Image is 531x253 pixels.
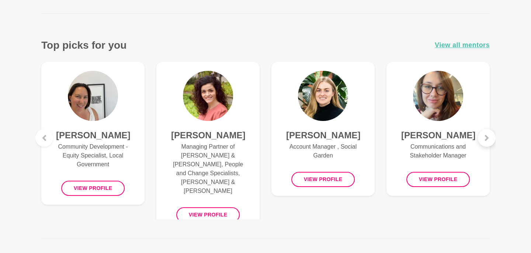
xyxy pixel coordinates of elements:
a: Cliodhna Reidy[PERSON_NAME]Account Manager , Social GardenView profile [271,62,375,196]
button: View profile [61,181,125,196]
img: Courtney McCloud [413,71,463,121]
a: Amber Cassidy[PERSON_NAME]Community Development - Equity Specialist, Local GovernmentView profile [41,62,145,205]
img: Cliodhna Reidy [298,71,348,121]
p: Communications and Stakeholder Manager [401,142,475,160]
img: Amber Stidham [183,71,233,121]
button: View profile [176,207,240,222]
a: Amber Stidham[PERSON_NAME]Managing Partner of [PERSON_NAME] & [PERSON_NAME], People and Change Sp... [156,62,260,231]
a: View all mentors [435,40,490,51]
p: Community Development - Equity Specialist, Local Government [56,142,130,169]
h4: [PERSON_NAME] [171,130,245,141]
p: Managing Partner of [PERSON_NAME] & [PERSON_NAME], People and Change Specialists, [PERSON_NAME] &... [171,142,245,195]
a: Courtney McCloud[PERSON_NAME]Communications and Stakeholder ManagerView profile [386,62,490,196]
h3: Top picks for you [41,39,126,52]
button: View profile [291,172,355,187]
button: View profile [406,172,470,187]
p: Account Manager , Social Garden [286,142,360,160]
h4: [PERSON_NAME] [286,130,360,141]
img: Amber Cassidy [68,71,118,121]
h4: [PERSON_NAME] [401,130,475,141]
h4: [PERSON_NAME] [56,130,130,141]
